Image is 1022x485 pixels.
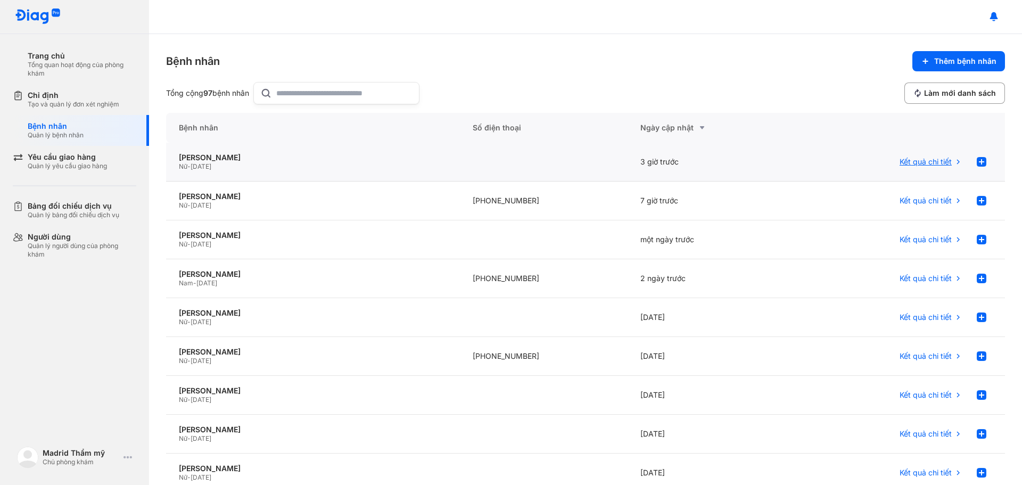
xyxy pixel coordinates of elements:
span: [DATE] [191,162,211,170]
span: Nữ [179,240,187,248]
span: Nữ [179,357,187,365]
div: Trang chủ [28,51,136,61]
span: Kết quả chi tiết [900,235,952,244]
span: [DATE] [196,279,217,287]
span: [DATE] [191,240,211,248]
div: [PERSON_NAME] [179,192,447,201]
span: 97 [203,88,212,97]
img: logo [15,9,61,25]
div: [PERSON_NAME] [179,153,447,162]
span: - [187,201,191,209]
span: - [187,396,191,404]
span: Nữ [179,473,187,481]
div: Quản lý bệnh nhân [28,131,84,139]
div: [PERSON_NAME] [179,347,447,357]
div: Quản lý người dùng của phòng khám [28,242,136,259]
span: - [187,318,191,326]
div: [PERSON_NAME] [179,425,447,434]
div: Số điện thoại [460,113,628,143]
span: Kết quả chi tiết [900,390,952,400]
div: 3 giờ trước [628,143,795,182]
div: [PERSON_NAME] [179,464,447,473]
span: [DATE] [191,357,211,365]
span: [DATE] [191,396,211,404]
div: Người dùng [28,232,136,242]
div: Quản lý yêu cầu giao hàng [28,162,107,170]
span: Nữ [179,318,187,326]
span: Nữ [179,434,187,442]
div: [PHONE_NUMBER] [460,259,628,298]
span: Nam [179,279,193,287]
div: Bệnh nhân [166,54,220,69]
div: [DATE] [628,415,795,454]
div: [PERSON_NAME] [179,386,447,396]
span: Kết quả chi tiết [900,351,952,361]
div: một ngày trước [628,220,795,259]
div: [DATE] [628,298,795,337]
div: [PERSON_NAME] [179,269,447,279]
span: [DATE] [191,201,211,209]
div: [PERSON_NAME] [179,308,447,318]
div: Chủ phòng khám [43,458,119,466]
div: Ngày cập nhật [640,121,782,134]
div: 7 giờ trước [628,182,795,220]
span: Nữ [179,201,187,209]
div: [PERSON_NAME] [179,231,447,240]
div: Tạo và quản lý đơn xét nghiệm [28,100,119,109]
span: [DATE] [191,473,211,481]
div: 2 ngày trước [628,259,795,298]
span: Kết quả chi tiết [900,157,952,167]
div: [DATE] [628,376,795,415]
span: - [187,240,191,248]
span: Kết quả chi tiết [900,196,952,205]
span: Nữ [179,396,187,404]
div: Yêu cầu giao hàng [28,152,107,162]
div: Chỉ định [28,91,119,100]
div: Tổng cộng bệnh nhân [166,88,249,98]
div: Bảng đối chiếu dịch vụ [28,201,119,211]
div: Quản lý bảng đối chiếu dịch vụ [28,211,119,219]
span: Kết quả chi tiết [900,313,952,322]
div: Bệnh nhân [166,113,460,143]
span: - [187,162,191,170]
div: Madrid Thẩm mỹ [43,448,119,458]
span: [DATE] [191,318,211,326]
button: Làm mới danh sách [904,83,1005,104]
div: Bệnh nhân [28,121,84,131]
span: Kết quả chi tiết [900,468,952,478]
span: Kết quả chi tiết [900,429,952,439]
button: Thêm bệnh nhân [912,51,1005,71]
span: Kết quả chi tiết [900,274,952,283]
span: [DATE] [191,434,211,442]
span: Thêm bệnh nhân [934,56,996,66]
span: - [187,434,191,442]
img: logo [17,447,38,468]
div: Tổng quan hoạt động của phòng khám [28,61,136,78]
span: Làm mới danh sách [924,88,996,98]
span: Nữ [179,162,187,170]
div: [PHONE_NUMBER] [460,182,628,220]
span: - [187,473,191,481]
span: - [193,279,196,287]
div: [PHONE_NUMBER] [460,337,628,376]
span: - [187,357,191,365]
div: [DATE] [628,337,795,376]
